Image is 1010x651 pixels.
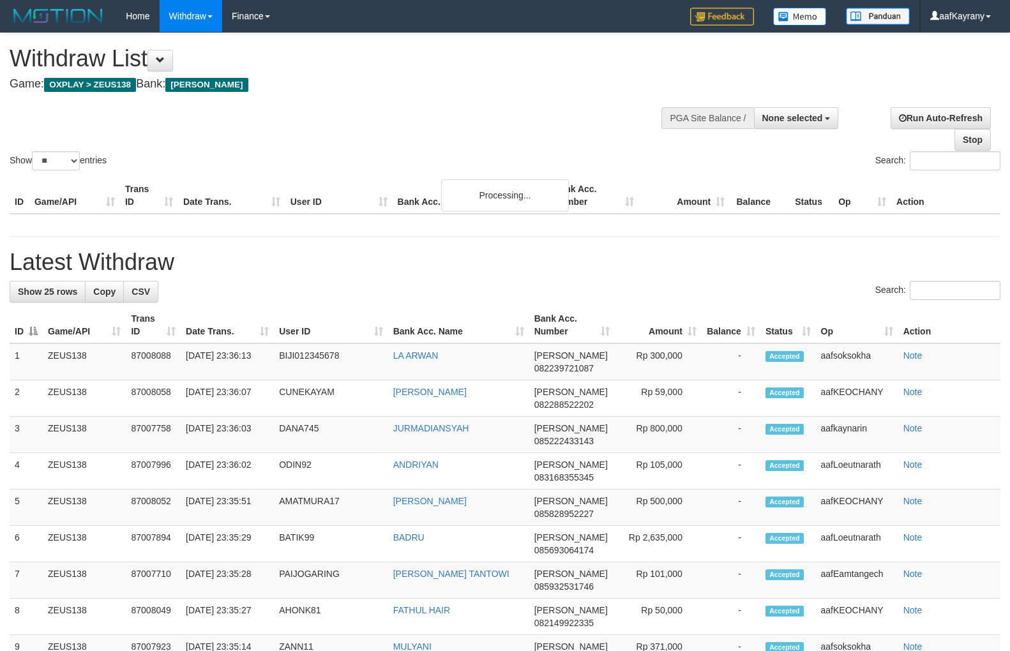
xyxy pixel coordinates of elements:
[534,350,608,361] span: [PERSON_NAME]
[181,562,274,599] td: [DATE] 23:35:28
[762,113,823,123] span: None selected
[790,177,833,214] th: Status
[120,177,178,214] th: Trans ID
[534,436,594,446] span: Copy 085222433143 to clipboard
[816,343,898,380] td: aafsoksokha
[534,545,594,555] span: Copy 085693064174 to clipboard
[534,509,594,519] span: Copy 085828952227 to clipboard
[816,453,898,490] td: aafLoeutnarath
[181,526,274,562] td: [DATE] 23:35:29
[891,107,991,129] a: Run Auto-Refresh
[534,387,608,397] span: [PERSON_NAME]
[891,177,1000,214] th: Action
[44,78,136,92] span: OXPLAY > ZEUS138
[10,490,43,526] td: 5
[615,343,702,380] td: Rp 300,000
[10,417,43,453] td: 3
[32,151,80,170] select: Showentries
[690,8,754,26] img: Feedback.jpg
[274,599,388,635] td: AHONK81
[765,497,804,507] span: Accepted
[274,562,388,599] td: PAIJOGARING
[274,307,388,343] th: User ID: activate to sort column ascending
[181,490,274,526] td: [DATE] 23:35:51
[954,129,991,151] a: Stop
[93,287,116,297] span: Copy
[181,417,274,453] td: [DATE] 23:36:03
[615,453,702,490] td: Rp 105,000
[181,599,274,635] td: [DATE] 23:35:27
[126,526,181,562] td: 87007894
[765,424,804,435] span: Accepted
[126,453,181,490] td: 87007996
[10,46,661,71] h1: Withdraw List
[903,605,923,615] a: Note
[534,569,608,579] span: [PERSON_NAME]
[702,562,760,599] td: -
[615,380,702,417] td: Rp 59,000
[615,307,702,343] th: Amount: activate to sort column ascending
[181,380,274,417] td: [DATE] 23:36:07
[816,380,898,417] td: aafKEOCHANY
[393,387,467,397] a: [PERSON_NAME]
[816,490,898,526] td: aafKEOCHANY
[126,380,181,417] td: 87008058
[903,387,923,397] a: Note
[43,343,126,380] td: ZEUS138
[43,453,126,490] td: ZEUS138
[615,599,702,635] td: Rp 50,000
[534,581,594,592] span: Copy 085932531746 to clipboard
[875,281,1000,300] label: Search:
[534,472,594,483] span: Copy 083168355345 to clipboard
[274,453,388,490] td: ODIN92
[661,107,753,129] div: PGA Site Balance /
[29,177,120,214] th: Game/API
[702,343,760,380] td: -
[178,177,285,214] th: Date Trans.
[393,177,549,214] th: Bank Acc. Name
[910,281,1000,300] input: Search:
[765,460,804,471] span: Accepted
[10,526,43,562] td: 6
[126,490,181,526] td: 87008052
[393,496,467,506] a: [PERSON_NAME]
[393,350,439,361] a: LA ARWAN
[760,307,816,343] th: Status: activate to sort column ascending
[274,417,388,453] td: DANA745
[123,281,158,303] a: CSV
[126,562,181,599] td: 87007710
[534,496,608,506] span: [PERSON_NAME]
[165,78,248,92] span: [PERSON_NAME]
[702,490,760,526] td: -
[274,343,388,380] td: BIJI012345678
[10,453,43,490] td: 4
[274,490,388,526] td: AMATMURA17
[773,8,827,26] img: Button%20Memo.svg
[903,350,923,361] a: Note
[816,307,898,343] th: Op: activate to sort column ascending
[548,177,639,214] th: Bank Acc. Number
[903,460,923,470] a: Note
[816,599,898,635] td: aafKEOCHANY
[730,177,790,214] th: Balance
[10,281,86,303] a: Show 25 rows
[181,307,274,343] th: Date Trans.: activate to sort column ascending
[910,151,1000,170] input: Search:
[903,569,923,579] a: Note
[181,453,274,490] td: [DATE] 23:36:02
[702,526,760,562] td: -
[43,526,126,562] td: ZEUS138
[10,307,43,343] th: ID: activate to sort column descending
[534,618,594,628] span: Copy 082149922335 to clipboard
[754,107,839,129] button: None selected
[10,343,43,380] td: 1
[274,380,388,417] td: CUNEKAYAM
[393,605,450,615] a: FATHUL HAIR
[765,569,804,580] span: Accepted
[898,307,1000,343] th: Action
[702,453,760,490] td: -
[43,599,126,635] td: ZEUS138
[615,490,702,526] td: Rp 500,000
[10,177,29,214] th: ID
[534,400,594,410] span: Copy 082288522202 to clipboard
